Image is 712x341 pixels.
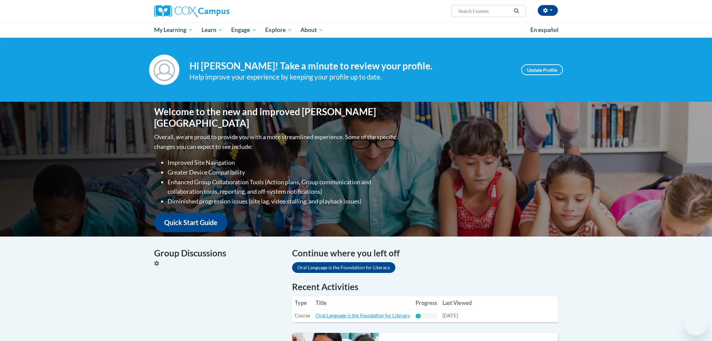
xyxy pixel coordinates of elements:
[154,213,227,232] a: Quick Start Guide
[292,296,313,310] th: Type
[154,5,282,17] a: Cox Campus
[168,177,398,197] li: Enhanced Group Collaboration Tools (Action plans, Group communication and collaboration tools, re...
[149,55,179,85] img: Profile Image
[530,26,559,33] span: En español
[292,247,558,260] h4: Continue where you left off
[231,26,256,34] span: Engage
[296,22,328,38] a: About
[300,26,323,34] span: About
[526,23,563,37] a: En español
[440,296,474,310] th: Last Viewed
[154,247,282,260] h4: Group Discussions
[413,296,440,310] th: Progress
[154,5,229,17] img: Cox Campus
[261,22,296,38] a: Explore
[313,296,413,310] th: Title
[511,7,522,15] button: Search
[295,313,310,318] span: Course
[168,196,398,206] li: Diminished progression issues (site lag, video stalling, and playback issues)
[521,64,563,75] a: Update Profile
[189,60,511,72] h4: Hi [PERSON_NAME]! Take a minute to review your profile.
[292,281,558,293] h1: Recent Activities
[265,26,292,34] span: Explore
[458,7,511,15] input: Search Courses
[292,262,395,273] a: Oral Language is the Foundation for Literacy
[538,5,558,16] button: Account Settings
[416,314,421,318] div: Progress, %
[197,22,227,38] a: Learn
[168,167,398,177] li: Greater Device Compatibility
[189,71,511,83] div: Help improve your experience by keeping your profile up to date.
[685,314,707,336] iframe: Button to launch messaging window
[154,106,398,129] h1: Welcome to the new and improved [PERSON_NAME][GEOGRAPHIC_DATA]
[144,22,568,38] div: Main menu
[316,313,410,318] a: Oral Language is the Foundation for Literacy
[150,22,197,38] a: My Learning
[154,132,398,152] p: Overall, we are proud to provide you with a more streamlined experience. Some of the specific cha...
[154,26,193,34] span: My Learning
[168,158,398,167] li: Improved Site Navigation
[227,22,261,38] a: Engage
[442,313,458,318] span: [DATE]
[202,26,223,34] span: Learn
